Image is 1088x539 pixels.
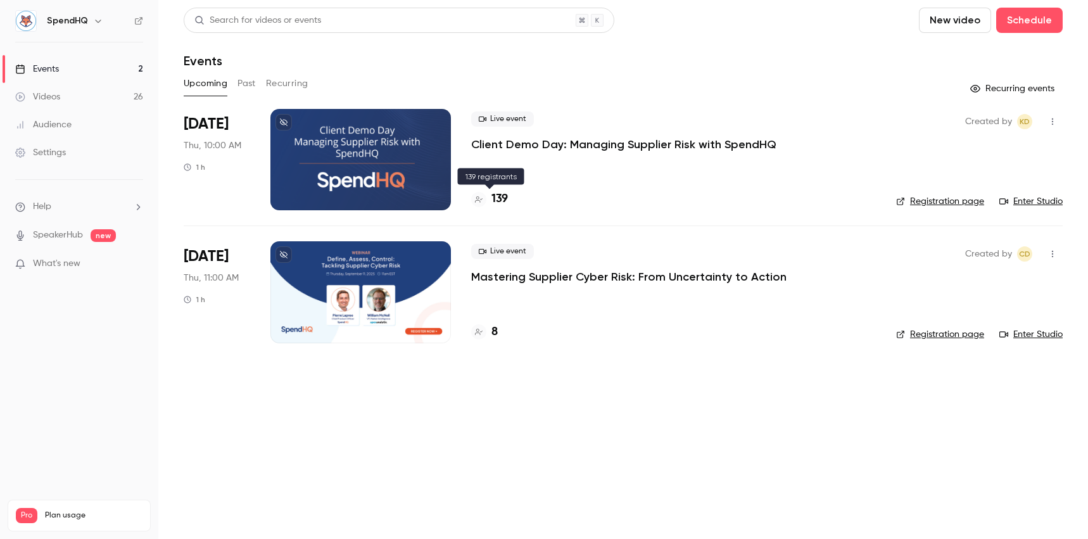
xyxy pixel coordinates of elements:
h6: SpendHQ [47,15,88,27]
iframe: Noticeable Trigger [128,258,143,270]
span: new [91,229,116,242]
li: help-dropdown-opener [15,200,143,213]
span: Plan usage [45,510,142,521]
button: Recurring events [965,79,1063,99]
span: KD [1020,114,1030,129]
a: Registration page [896,195,984,208]
span: Created by [965,246,1012,262]
span: Live event [471,244,534,259]
a: Mastering Supplier Cyber Risk: From Uncertainty to Action [471,269,787,284]
div: Videos [15,91,60,103]
img: SpendHQ [16,11,36,31]
span: [DATE] [184,114,229,134]
div: Search for videos or events [194,14,321,27]
a: Client Demo Day: Managing Supplier Risk with SpendHQ [471,137,776,152]
button: Upcoming [184,73,227,94]
button: Recurring [266,73,308,94]
span: Help [33,200,51,213]
div: 1 h [184,162,205,172]
div: Audience [15,118,72,131]
button: Past [237,73,256,94]
a: SpeakerHub [33,229,83,242]
span: [DATE] [184,246,229,267]
span: What's new [33,257,80,270]
a: Enter Studio [999,195,1063,208]
button: Schedule [996,8,1063,33]
div: 1 h [184,295,205,305]
a: 8 [471,324,498,341]
div: Sep 11 Thu, 11:00 AM (America/New York) [184,241,250,343]
span: CD [1019,246,1030,262]
h4: 8 [491,324,498,341]
button: New video [919,8,991,33]
div: Events [15,63,59,75]
h1: Events [184,53,222,68]
span: Thu, 10:00 AM [184,139,241,152]
div: Aug 28 Thu, 10:00 AM (America/New York) [184,109,250,210]
span: Live event [471,111,534,127]
div: Settings [15,146,66,159]
a: 139 [471,191,508,208]
span: Pro [16,508,37,523]
span: Kelly Divine [1017,114,1032,129]
h4: 139 [491,191,508,208]
span: Colin Daymude [1017,246,1032,262]
a: Enter Studio [999,328,1063,341]
span: Thu, 11:00 AM [184,272,239,284]
span: Created by [965,114,1012,129]
a: Registration page [896,328,984,341]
